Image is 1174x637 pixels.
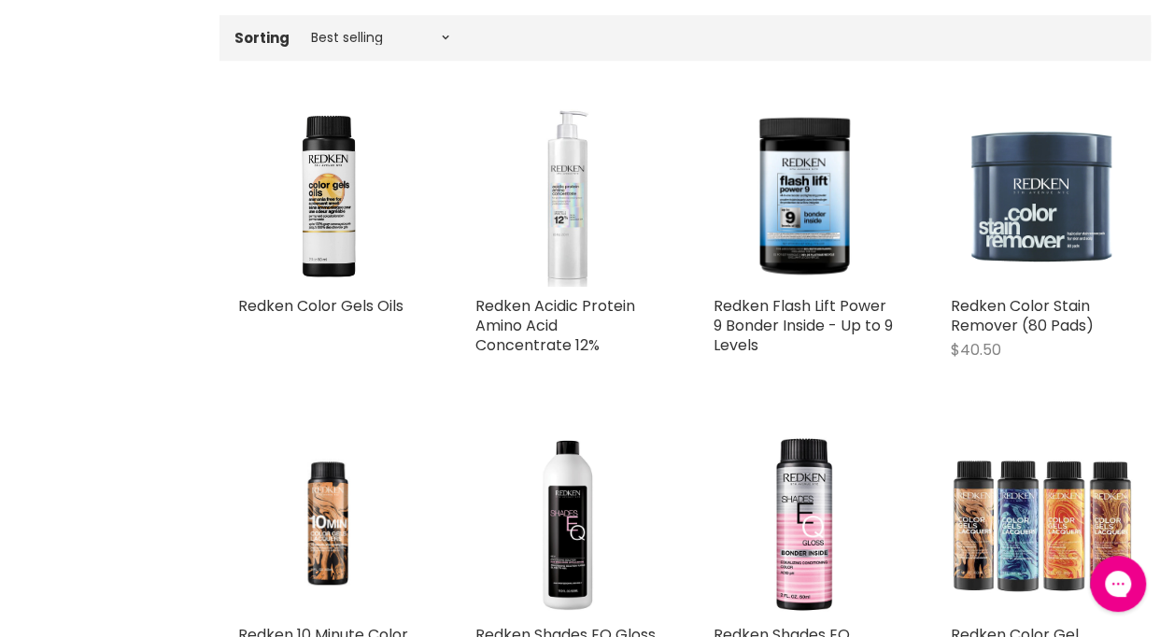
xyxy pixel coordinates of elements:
img: Redken Color Gel Lacquers [951,434,1132,616]
img: Redken Shades EQ Bonder Inside [714,434,895,616]
img: Redken Flash Lift Power 9 Bonder Inside - Up to 9 Levels [714,106,895,287]
a: Redken Color Gels Oils [238,295,403,317]
a: Redken Flash Lift Power 9 Bonder Inside - Up to 9 Levels [714,295,893,356]
a: Redken Acidic Protein Amino Acid Concentrate 12% [475,295,635,356]
img: Redken Shades EQ Gloss to gel Processing Solution [475,434,657,616]
img: Redken Color Gels Oils [238,106,419,287]
a: Redken 10 Minute Color Gels Lacquers [238,434,419,616]
img: Redken Color Stain Remover (80 Pads) [951,106,1132,287]
img: Redken Acidic Protein Amino Acid Concentrate 12% [475,106,657,287]
iframe: Gorgias live chat messenger [1081,549,1155,618]
a: Redken Color Stain Remover (80 Pads) [951,295,1094,336]
label: Sorting [234,30,290,46]
img: Redken 10 Minute Color Gels Lacquers [265,434,392,616]
span: $40.50 [951,339,1001,361]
